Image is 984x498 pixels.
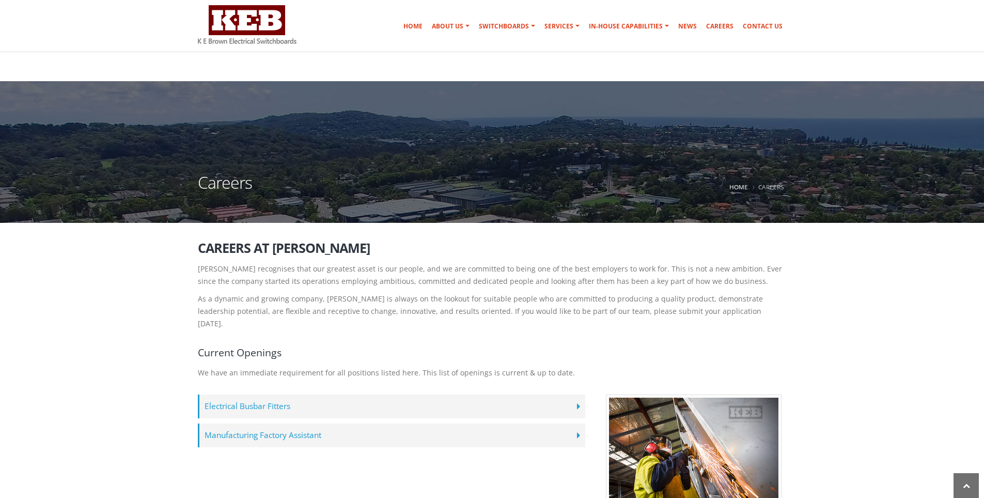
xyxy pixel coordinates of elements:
[198,241,787,255] h2: Careers at [PERSON_NAME]
[198,367,787,379] p: We have an immediate requirement for all positions listed here. This list of openings is current ...
[399,16,427,37] a: Home
[475,16,539,37] a: Switchboards
[198,5,296,44] img: K E Brown Electrical Switchboards
[198,395,585,418] label: Electrical Busbar Fitters
[428,16,474,37] a: About Us
[198,293,787,330] p: As a dynamic and growing company, [PERSON_NAME] is always on the lookout for suitable people who ...
[702,16,738,37] a: Careers
[198,424,585,447] label: Manufacturing Factory Assistant
[729,183,748,191] a: Home
[198,263,787,288] p: [PERSON_NAME] recognises that our greatest asset is our people, and we are committed to being one...
[739,16,787,37] a: Contact Us
[198,174,252,204] h1: Careers
[540,16,584,37] a: Services
[198,345,787,359] h4: Current Openings
[674,16,701,37] a: News
[750,180,784,193] li: Careers
[585,16,673,37] a: In-house Capabilities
